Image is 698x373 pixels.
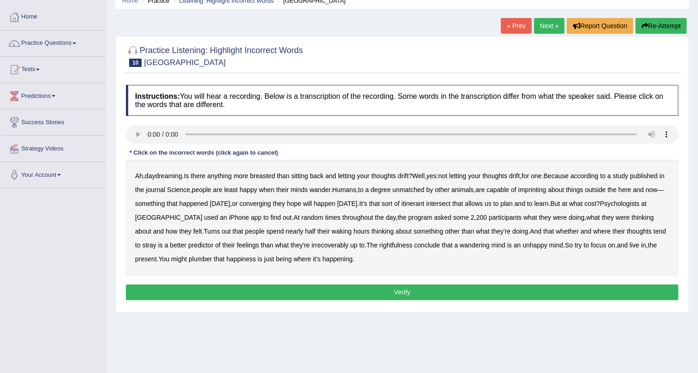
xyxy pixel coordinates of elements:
[574,241,582,249] b: try
[283,214,291,221] b: out
[396,228,412,235] b: about
[544,172,568,180] b: Because
[514,241,521,249] b: an
[556,228,579,235] b: whether
[645,186,657,193] b: now
[170,241,187,249] b: better
[412,172,425,180] b: Well
[135,200,165,207] b: something
[426,200,450,207] b: intersect
[337,200,357,207] b: [DATE]
[375,214,384,221] b: the
[568,214,584,221] b: doing
[653,228,666,235] b: tend
[369,200,379,207] b: that
[550,200,560,207] b: But
[338,172,355,180] b: letting
[317,228,330,235] b: their
[534,200,548,207] b: learn
[290,241,310,249] b: they're
[273,200,285,207] b: they
[167,186,190,193] b: Science
[245,228,264,235] b: people
[179,200,208,207] b: happened
[126,44,303,67] h2: Practice Listening: Highlight Incorrect Words
[414,241,440,249] b: conclude
[303,200,312,207] b: will
[325,172,336,180] b: and
[633,186,644,193] b: and
[584,200,596,207] b: cost
[476,214,486,221] b: 200
[232,228,243,235] b: that
[145,172,182,180] b: daydreaming
[613,172,628,180] b: study
[630,172,657,180] b: published
[515,200,525,207] b: and
[580,228,591,235] b: and
[251,214,261,221] b: app
[207,172,231,180] b: anything
[144,58,225,67] small: [GEOGRAPHIC_DATA]
[266,228,284,235] b: spend
[310,172,324,180] b: back
[476,228,490,235] b: what
[641,241,646,249] b: in
[527,200,532,207] b: to
[332,186,356,193] b: Humans
[591,241,606,249] b: focus
[0,83,106,106] a: Predictions
[159,255,170,263] b: You
[408,214,432,221] b: program
[305,228,316,235] b: half
[259,186,274,193] b: when
[397,214,406,221] b: the
[648,241,657,249] b: the
[511,186,516,193] b: of
[166,228,177,235] b: how
[135,228,151,235] b: about
[600,200,639,207] b: Psychologists
[290,186,308,193] b: minds
[365,186,369,193] b: a
[566,186,583,193] b: things
[226,255,256,263] b: happiness
[543,228,554,235] b: that
[179,228,191,235] b: they
[562,200,567,207] b: at
[314,200,335,207] b: happen
[565,241,573,249] b: So
[258,255,262,263] b: is
[204,228,220,235] b: Turns
[500,200,512,207] b: plan
[193,228,202,235] b: felt
[608,241,615,249] b: on
[445,228,460,235] b: other
[250,172,275,180] b: breasted
[240,186,257,193] b: happy
[641,200,646,207] b: at
[530,228,541,235] b: And
[442,241,452,249] b: that
[0,30,106,54] a: Practice Questions
[359,241,365,249] b: to
[215,241,221,249] b: of
[224,186,238,193] b: least
[312,241,349,249] b: irrecoverably
[287,200,301,207] b: hope
[239,200,271,207] b: converging
[222,241,235,249] b: their
[586,214,600,221] b: what
[129,59,142,67] span: 10
[452,200,463,207] b: that
[602,214,614,221] b: they
[233,172,248,180] b: more
[398,172,408,180] b: drift
[0,4,106,27] a: Home
[357,172,369,180] b: your
[386,214,396,221] b: day
[188,241,213,249] b: predictor
[531,172,541,180] b: one
[449,172,466,180] b: letting
[322,255,352,263] b: happening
